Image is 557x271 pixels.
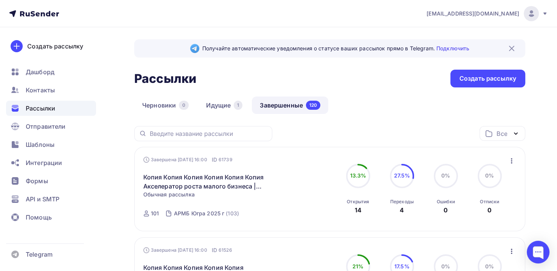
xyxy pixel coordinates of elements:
a: Дашборд [6,64,96,79]
span: API и SMTP [26,195,59,204]
div: 0 [487,206,492,215]
a: Шаблоны [6,137,96,152]
span: Шаблоны [26,140,54,149]
div: Завершена [DATE] 16:00 [143,156,233,164]
div: 1 [234,101,242,110]
span: 17.5% [394,263,410,269]
span: 27.5% [394,172,410,179]
span: Помощь [26,213,52,222]
div: Отписки [480,199,499,205]
div: 0 [179,101,189,110]
span: Интеграции [26,158,62,167]
span: Обычная рассылка [143,191,195,198]
a: Черновики0 [134,97,197,114]
div: АРМБ Югра 2025 г [174,210,224,217]
div: 120 [306,101,320,110]
div: (103) [226,210,239,217]
span: Получайте автоматические уведомления о статусе ваших рассылок прямо в Telegram. [202,45,469,52]
a: Подключить [436,45,469,51]
span: Отправители [26,122,66,131]
span: 0% [441,263,450,269]
a: АРМБ Югра 2025 г (103) [173,207,240,220]
div: Создать рассылку [459,74,516,83]
div: 4 [400,206,404,215]
a: Контакты [6,83,96,98]
span: Контакты [26,86,55,95]
button: Все [479,126,525,141]
img: Telegram [190,44,199,53]
a: Отправители [6,119,96,134]
a: Завершенные120 [252,97,328,114]
span: 61526 [219,246,232,254]
div: Все [496,129,507,138]
span: Рассылки [26,104,55,113]
span: Telegram [26,250,53,259]
a: Рассылки [6,101,96,116]
span: 13.3% [350,172,366,179]
h2: Рассылки [134,71,196,86]
a: Копия Копия Копия Копия Копия Копия Акселератор роста малого бизнеса | [GEOGRAPHIC_DATA] [143,173,273,191]
span: Дашборд [26,67,54,76]
a: [EMAIL_ADDRESS][DOMAIN_NAME] [427,6,548,21]
span: 21% [352,263,363,269]
a: Формы [6,173,96,188]
span: ID [212,156,217,164]
span: [EMAIL_ADDRESS][DOMAIN_NAME] [427,10,519,17]
span: 61739 [219,156,233,164]
input: Введите название рассылки [150,129,268,138]
div: Открытия [347,199,369,205]
div: Ошибки [437,199,455,205]
div: Завершена [DATE] 16:00 [143,246,232,254]
span: 0% [441,172,450,179]
div: 0 [444,206,448,215]
div: Создать рассылку [27,42,83,51]
span: Формы [26,176,48,185]
div: Переходы [390,199,414,205]
span: ID [212,246,217,254]
span: 0% [485,263,494,269]
a: Идущие1 [198,97,250,114]
span: 0% [485,172,494,179]
div: 14 [355,206,362,215]
div: 101 [151,210,159,217]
